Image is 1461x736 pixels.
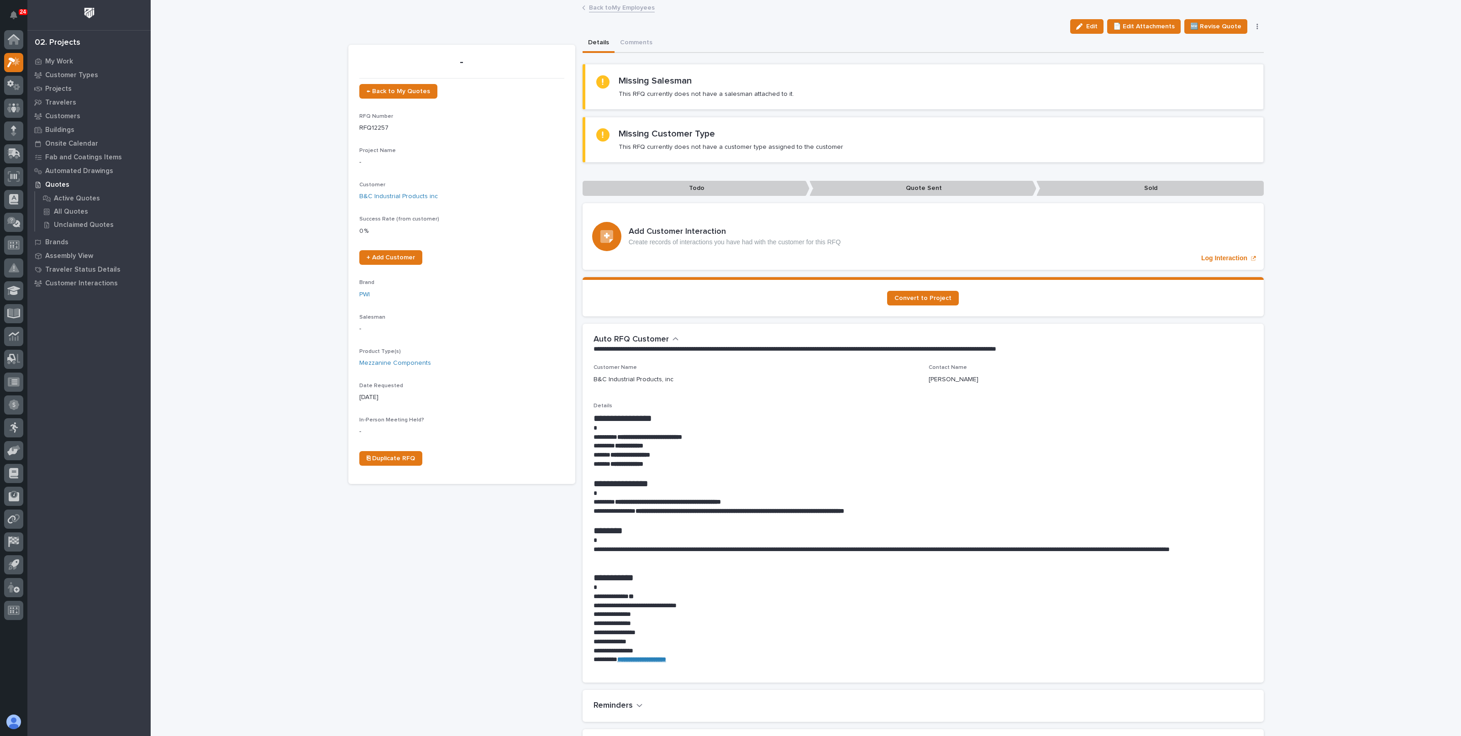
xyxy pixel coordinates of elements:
[11,11,23,26] div: Notifications24
[359,427,564,436] p: -
[359,192,438,201] a: B&C Industrial Products inc
[1070,19,1104,34] button: Edit
[359,451,422,466] a: ⎘ Duplicate RFQ
[45,252,93,260] p: Assembly View
[35,192,151,205] a: Active Quotes
[359,148,396,153] span: Project Name
[359,358,431,368] a: Mezzanine Components
[359,417,424,423] span: In-Person Meeting Held?
[27,263,151,276] a: Traveler Status Details
[27,123,151,137] a: Buildings
[27,82,151,95] a: Projects
[27,178,151,191] a: Quotes
[359,56,564,69] p: -
[887,291,959,305] a: Convert to Project
[35,205,151,218] a: All Quotes
[35,38,80,48] div: 02. Projects
[45,58,73,66] p: My Work
[367,88,430,95] span: ← Back to My Quotes
[27,249,151,263] a: Assembly View
[27,235,151,249] a: Brands
[45,140,98,148] p: Onsite Calendar
[27,164,151,178] a: Automated Drawings
[359,324,564,334] p: -
[81,5,98,21] img: Workspace Logo
[594,335,669,345] h2: Auto RFQ Customer
[54,221,114,229] p: Unclaimed Quotes
[4,5,23,25] button: Notifications
[359,114,393,119] span: RFQ Number
[45,266,121,274] p: Traveler Status Details
[594,335,679,345] button: Auto RFQ Customer
[615,34,658,53] button: Comments
[619,75,692,86] h2: Missing Salesman
[45,71,98,79] p: Customer Types
[45,85,72,93] p: Projects
[35,218,151,231] a: Unclaimed Quotes
[629,227,841,237] h3: Add Customer Interaction
[583,181,809,196] p: Todo
[367,455,415,462] span: ⎘ Duplicate RFQ
[594,403,612,409] span: Details
[1107,19,1181,34] button: 📄 Edit Attachments
[27,137,151,150] a: Onsite Calendar
[583,34,615,53] button: Details
[359,393,564,402] p: [DATE]
[929,375,978,384] p: [PERSON_NAME]
[1190,21,1241,32] span: 🆕 Revise Quote
[359,315,385,320] span: Salesman
[594,701,643,711] button: Reminders
[359,158,564,167] p: -
[54,195,100,203] p: Active Quotes
[359,182,385,188] span: Customer
[45,99,76,107] p: Travelers
[359,123,564,133] p: RFQ12257
[45,153,122,162] p: Fab and Coatings Items
[45,279,118,288] p: Customer Interactions
[619,143,843,151] p: This RFQ currently does not have a customer type assigned to the customer
[1113,21,1175,32] span: 📄 Edit Attachments
[1184,19,1247,34] button: 🆕 Revise Quote
[54,208,88,216] p: All Quotes
[367,254,415,261] span: + Add Customer
[45,181,69,189] p: Quotes
[594,375,673,384] p: B&C Industrial Products, inc
[27,276,151,290] a: Customer Interactions
[809,181,1036,196] p: Quote Sent
[359,280,374,285] span: Brand
[45,126,74,134] p: Buildings
[45,238,68,247] p: Brands
[20,9,26,15] p: 24
[359,383,403,389] span: Date Requested
[27,54,151,68] a: My Work
[1036,181,1263,196] p: Sold
[929,365,967,370] span: Contact Name
[45,112,80,121] p: Customers
[894,295,951,301] span: Convert to Project
[359,84,437,99] a: ← Back to My Quotes
[27,95,151,109] a: Travelers
[359,250,422,265] a: + Add Customer
[27,68,151,82] a: Customer Types
[359,349,401,354] span: Product Type(s)
[583,203,1264,270] a: Log Interaction
[45,167,113,175] p: Automated Drawings
[359,226,564,236] p: 0 %
[4,712,23,731] button: users-avatar
[27,109,151,123] a: Customers
[629,238,841,246] p: Create records of interactions you have had with the customer for this RFQ
[359,290,370,300] a: PWI
[594,365,637,370] span: Customer Name
[1201,254,1247,262] p: Log Interaction
[1086,22,1098,31] span: Edit
[27,150,151,164] a: Fab and Coatings Items
[619,128,715,139] h2: Missing Customer Type
[594,701,633,711] h2: Reminders
[619,90,794,98] p: This RFQ currently does not have a salesman attached to it.
[589,2,655,12] a: Back toMy Employees
[359,216,439,222] span: Success Rate (from customer)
